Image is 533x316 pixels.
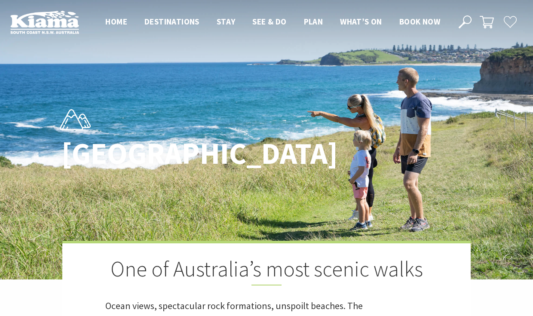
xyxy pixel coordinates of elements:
span: Home [105,16,127,27]
span: Plan [304,16,323,27]
span: Book now [399,16,440,27]
span: See & Do [252,16,286,27]
nav: Main Menu [97,15,449,29]
img: Kiama Logo [10,10,79,34]
span: Destinations [144,16,199,27]
span: What’s On [340,16,382,27]
h2: One of Australia’s most scenic walks [105,256,428,285]
h1: [GEOGRAPHIC_DATA] [61,137,304,170]
span: Stay [217,16,236,27]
